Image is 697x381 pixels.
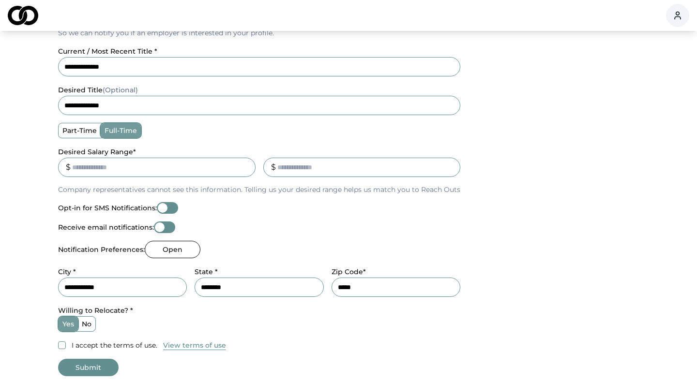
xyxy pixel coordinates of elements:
[66,161,71,173] div: $
[58,47,157,56] label: current / most recent title *
[58,86,138,94] label: desired title
[58,267,76,276] label: City *
[58,185,460,194] p: Company representatives cannot see this information. Telling us your desired range helps us match...
[58,359,119,376] button: Submit
[72,340,157,350] label: I accept the terms of use.
[332,267,366,276] label: Zip Code*
[163,339,226,351] a: View terms of use
[58,224,154,231] label: Receive email notifications:
[145,241,200,258] button: Open
[78,317,95,331] label: no
[58,205,157,211] label: Opt-in for SMS Notifications:
[58,246,145,253] label: Notification Preferences:
[58,28,460,38] p: So we can notify you if an employer is interested in your profile.
[195,267,218,276] label: State *
[8,6,38,25] img: logo
[163,340,226,350] button: View terms of use
[58,147,136,156] label: Desired Salary Range *
[271,161,276,173] div: $
[59,123,101,138] label: part-time
[263,147,267,156] label: _
[101,123,141,138] label: full-time
[103,86,138,94] span: (Optional)
[59,317,78,331] label: yes
[58,306,133,315] label: Willing to Relocate? *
